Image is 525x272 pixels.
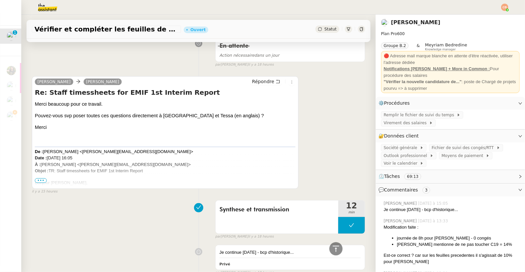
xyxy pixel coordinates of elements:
[378,174,427,179] span: ⏲️
[384,200,418,206] span: [PERSON_NAME]
[442,152,486,159] span: Moyens de paiement
[391,19,440,26] a: [PERSON_NAME]
[7,31,16,41] img: users%2FrxcTinYCQST3nt3eRyMgQ024e422%2Favatar%2Fa0327058c7192f72952294e6843542370f7921c3.jpg
[376,184,525,196] div: 💬Commentaires 3
[381,19,388,26] img: users%2FrxcTinYCQST3nt3eRyMgQ024e422%2Favatar%2Fa0327058c7192f72952294e6843542370f7921c3.jpg
[220,262,230,266] b: Privé
[13,30,17,35] nz-badge-sup: 1
[384,206,520,213] div: Je continue [DATE] - bcp d'historique...
[86,80,119,84] span: [PERSON_NAME]
[384,100,410,106] span: Procédures
[215,234,274,240] small: [PERSON_NAME]
[384,152,430,159] span: Outlook professionnel
[35,178,47,183] span: •••
[37,80,71,84] span: [PERSON_NAME]
[384,160,420,167] span: Voir le calendrier
[501,4,508,11] img: svg
[215,62,274,68] small: [PERSON_NAME]
[7,96,16,105] img: users%2FlYQRlXr5PqQcMLrwReJQXYQRRED2%2Favatar%2F8da5697c-73dd-43c4-b23a-af95f04560b4
[220,53,255,58] span: Action nécessaire
[7,111,16,121] img: users%2F9mvJqJUvllffspLsQzytnd0Nt4c2%2Favatar%2F82da88e3-d90d-4e39-b37d-dcb7941179ae
[384,224,520,231] div: Modification faite :
[35,113,264,118] span: Pouvez-vous svp poser toutes ces questions directement à [GEOGRAPHIC_DATA] et Tessa (en anglais) ?
[220,205,334,215] span: Synthese et transmission
[35,125,47,130] span: Merci
[324,27,337,31] span: Statut
[338,210,365,215] span: min
[381,42,409,49] nz-tag: Groupe B.2
[384,66,490,71] u: Notifications [PERSON_NAME] + More in Common :
[378,187,433,192] span: 💬
[384,66,517,79] div: Pour procédure des salaires
[384,120,429,126] span: Virement des salaires
[14,30,16,36] p: 1
[34,26,178,32] span: Vérifier et compléter les feuilles de temps
[35,168,48,173] b: Objet :
[250,78,283,85] button: Répondre
[384,218,418,224] span: [PERSON_NAME]
[338,202,365,210] span: 12
[418,218,449,224] span: [DATE] à 13:33
[35,155,47,160] b: Date :
[220,53,280,58] span: dans un jour
[220,249,361,256] div: Je continue [DATE] - bcp d'historique...
[32,189,57,194] span: il y a 15 heures
[220,43,248,49] span: En attente
[35,88,295,97] h4: Re: Staff timessheets for EMIF 1st Interim Report
[376,97,525,110] div: ⚙️Procédures
[384,174,400,179] span: Tâches
[7,66,16,75] img: 59e8fd3f-8fb3-40bf-a0b4-07a768509d6a
[215,234,221,240] span: par
[432,144,496,151] span: Fichier de suivi des congés/RTT
[378,99,413,107] span: ⚙️
[397,235,520,242] li: journée de 8h pour [PERSON_NAME] - 0 congés
[417,42,420,51] span: &
[376,170,525,183] div: ⏲️Tâches 69:13
[425,42,467,47] span: Meyriam Bedredine
[404,173,421,180] nz-tag: 69:13
[215,62,221,68] span: par
[35,149,193,174] span: [PERSON_NAME] <[PERSON_NAME][EMAIL_ADDRESS][DOMAIN_NAME]> [DATE] 16:05 [PERSON_NAME] <[PERSON_NAM...
[397,241,520,248] li: [PERSON_NAME] mentionne de ne pas toucher C19 = 14%
[397,31,405,36] span: 600
[384,53,517,66] div: 🔴 Adresse mail marque blanche en attente d'être réactivée, utiliser l'adresse dédiée
[384,79,517,91] div: : poste de Chargé de projets pourvu => à supprimer
[190,28,206,32] div: Ouvert
[378,132,422,140] span: 🔐
[384,133,419,138] span: Données client
[384,112,457,118] span: Remplir le fichier de suivi du temps
[248,234,274,240] span: il y a 18 heures
[7,81,16,90] img: users%2Fvjxz7HYmGaNTSE4yF5W2mFwJXra2%2Favatar%2Ff3aef901-807b-4123-bf55-4aed7c5d6af5
[423,187,430,193] nz-tag: 3
[381,31,397,36] span: Plan Pro
[418,200,449,206] span: [DATE] à 15:05
[35,149,43,154] span: De :
[248,62,274,68] span: il y a 18 heures
[376,130,525,142] div: 🔐Données client
[425,48,456,51] span: Knowledge manager
[384,252,520,265] div: Est-ce correct ? car sur les feuilles precedentes il s'agissait de 10% pour [PERSON_NAME]
[35,162,40,167] b: À :
[252,78,274,85] span: Répondre
[35,101,102,107] span: Merci beaucoup pour ce travail.
[384,79,462,84] strong: "Vérifier la nouvelle candidature de..."
[384,144,420,151] span: Société générale
[35,180,295,186] p: Bonjour [PERSON_NAME],
[425,42,467,51] app-user-label: Knowledge manager
[384,187,418,192] span: Commentaires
